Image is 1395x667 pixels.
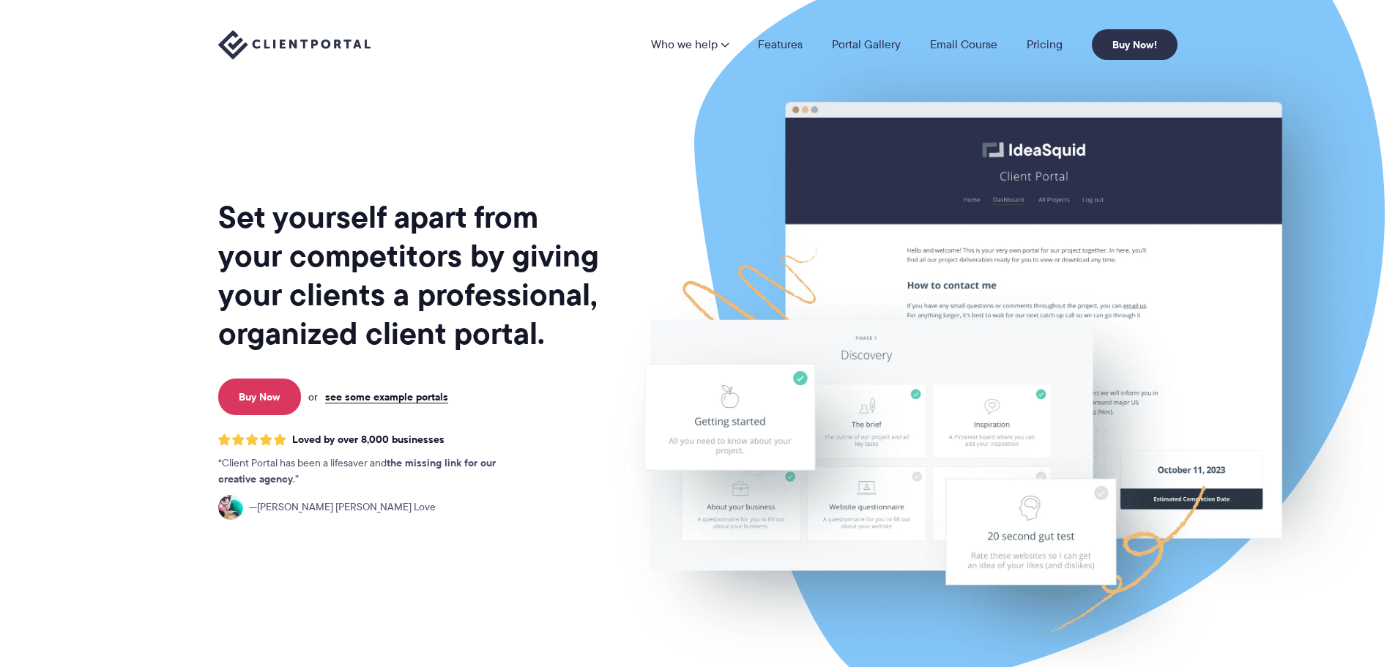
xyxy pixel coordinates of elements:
a: see some example portals [325,390,448,403]
span: Loved by over 8,000 businesses [292,433,444,446]
span: [PERSON_NAME] [PERSON_NAME] Love [249,499,436,515]
a: Portal Gallery [832,39,901,51]
strong: the missing link for our creative agency [218,455,496,487]
a: Email Course [930,39,997,51]
a: Buy Now [218,379,301,415]
a: Features [758,39,803,51]
span: or [308,390,318,403]
p: Client Portal has been a lifesaver and . [218,455,526,488]
a: Buy Now! [1092,29,1178,60]
h1: Set yourself apart from your competitors by giving your clients a professional, organized client ... [218,198,602,353]
a: Who we help [651,39,729,51]
a: Pricing [1027,39,1063,51]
